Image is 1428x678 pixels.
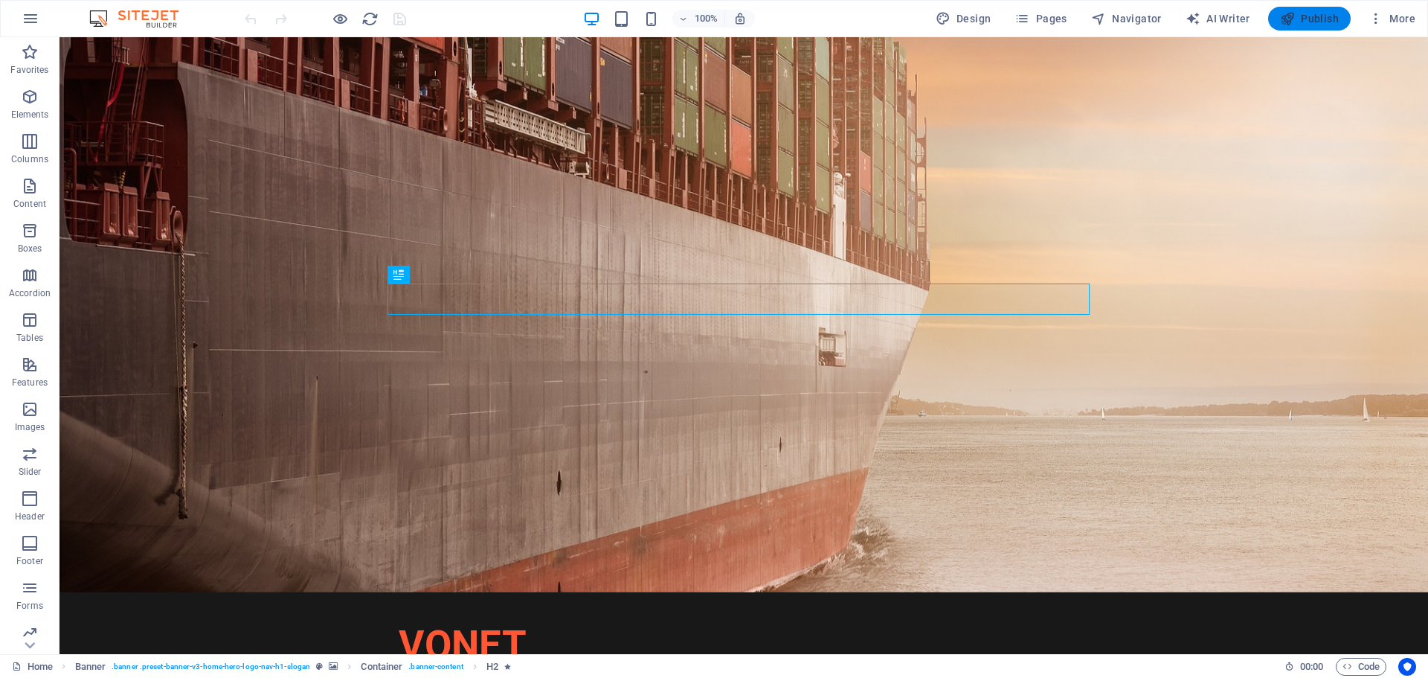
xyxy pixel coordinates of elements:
span: More [1368,11,1415,26]
p: Images [15,421,45,433]
p: Features [12,377,48,388]
button: Navigator [1085,7,1168,31]
p: Forms [16,600,43,612]
span: Code [1342,658,1380,676]
p: Favorites [10,64,48,76]
button: Usercentrics [1398,658,1416,676]
span: : [1310,661,1313,672]
h6: Session time [1284,658,1324,676]
img: Editor Logo [86,10,197,28]
button: 100% [672,10,725,28]
p: Footer [16,555,43,567]
h6: 100% [695,10,718,28]
span: 00 00 [1300,658,1323,676]
button: reload [361,10,379,28]
button: Pages [1009,7,1072,31]
p: Elements [11,109,49,121]
span: Click to select. Double-click to edit [486,658,498,676]
button: Code [1336,658,1386,676]
button: Design [930,7,997,31]
span: AI Writer [1186,11,1250,26]
i: Element contains an animation [504,662,511,671]
p: Accordion [9,287,51,299]
p: Boxes [18,243,42,255]
div: Design (Ctrl+Alt+Y) [930,7,997,31]
button: Publish [1268,7,1351,31]
span: Navigator [1091,11,1162,26]
span: Pages [1014,11,1067,26]
i: Reload page [361,10,379,28]
p: Tables [16,332,43,344]
button: More [1363,7,1421,31]
span: Click to select. Double-click to edit [75,658,106,676]
p: Columns [11,153,48,165]
a: Click to cancel selection. Double-click to open Pages [12,658,53,676]
span: . banner .preset-banner-v3-home-hero-logo-nav-h1-slogan [112,658,310,676]
span: Publish [1280,11,1339,26]
i: This element contains a background [329,662,338,671]
span: Click to select. Double-click to edit [361,658,402,676]
span: Design [936,11,991,26]
nav: breadcrumb [75,658,512,676]
button: AI Writer [1180,7,1256,31]
i: This element is a customizable preset [316,662,323,671]
p: Slider [19,466,42,478]
p: Header [15,511,45,522]
button: Click here to leave preview mode and continue editing [331,10,349,28]
p: Content [13,198,46,210]
i: On resize automatically adjust zoom level to fit chosen device. [733,12,747,25]
span: . banner-content [408,658,463,676]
